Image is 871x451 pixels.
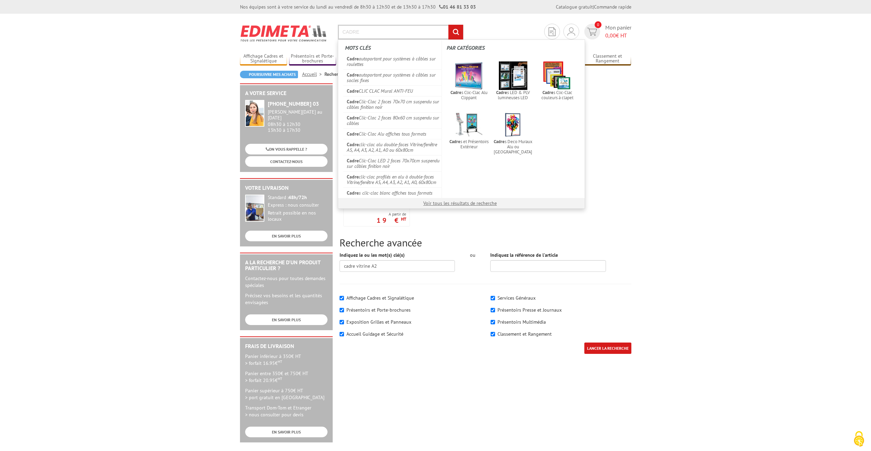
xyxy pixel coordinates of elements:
span: > nous consulter pour devis [245,412,303,418]
input: Exposition Grilles et Panneaux [340,320,344,324]
strong: 01 46 81 33 03 [439,4,476,10]
span: > forfait 16.95€ [245,360,282,366]
a: Cadreautoportant pour systèmes à câbles sur socles fixes [343,69,442,85]
label: Présentoirs Multimédia [497,319,546,325]
a: Cadres Clic-Clac Alu Clippant [447,59,491,103]
em: Cadre [347,141,359,148]
em: Cadre [347,174,359,180]
span: s et Présentoirs Extérieur [449,139,489,149]
input: rechercher [448,25,463,39]
a: EN SAVOIR PLUS [245,427,328,437]
label: Présentoirs et Porte-brochures [346,307,411,313]
a: ON VOUS RAPPELLE ? [245,144,328,154]
span: s Deco Muraux Alu ou [GEOGRAPHIC_DATA] [493,139,533,154]
span: > port gratuit en [GEOGRAPHIC_DATA] [245,394,324,401]
span: s Clic-Clac couleurs à clapet [537,90,577,100]
span: € HT [605,32,631,39]
a: Commande rapide [594,4,631,10]
label: Services Généraux [497,295,536,301]
a: devis rapide 0 Mon panier 0,00€ HT [583,24,631,39]
a: Voir tous les résultats de recherche [423,200,497,206]
img: devis rapide [549,27,555,36]
a: Cadreautoportant pour systèmes à câbles sur roulettes [343,54,442,69]
div: Retrait possible en nos locaux [268,210,328,222]
div: [PERSON_NAME][DATE] au [DATE] [268,109,328,121]
p: Contactez-nous pour toutes demandes spéciales [245,275,328,289]
span: Mon panier [605,24,631,39]
img: vignette-presentoirs-plv-exterieur.jpg [455,111,483,139]
label: Affichage Cadres et Signalétique [346,295,414,301]
em: Cadre [347,88,359,94]
img: widget-service.jpg [245,100,264,127]
h2: A la recherche d'un produit particulier ? [245,259,328,271]
h2: A votre service [245,90,328,96]
a: Cadres LED & PLV lumineuses LED [491,59,535,103]
label: Par catégories [447,41,579,55]
a: Cadres Deco Muraux Alu ou [GEOGRAPHIC_DATA] [491,108,535,157]
input: Accueil Guidage et Sécurité [340,332,344,336]
span: s Clic-Clac Alu Clippant [449,90,489,100]
input: Services Généraux [491,296,495,300]
span: 0,00 [605,32,616,39]
a: Cadreclic-clac alu double-faces Vitrine/fenêtre A5, A4, A3, A2, A1, A0 ou 60x80cm [343,139,442,155]
a: CadreClic-Clac 2 faces 80x60 cm suspendu sur câbles [343,112,442,128]
h2: Recherche avancée [340,237,631,248]
span: s LED & PLV lumineuses LED [493,90,533,100]
li: Recherche avancée [324,71,364,78]
strong: 48h/72h [288,194,307,200]
sup: HT [278,359,282,364]
p: Panier entre 350€ et 750€ HT [245,370,328,384]
input: Rechercher un produit ou une référence... [338,25,463,39]
img: affichage-lumineux.jpg [499,61,527,90]
a: Cadres et Présentoirs Extérieur [447,108,491,152]
input: Affichage Cadres et Signalétique [340,296,344,300]
em: Cadre [542,90,553,95]
p: Transport Dom-Tom et Etranger [245,404,328,418]
span: Mots clés [345,44,371,51]
a: Présentoirs et Porte-brochures [289,53,336,65]
em: Cadre [347,131,359,137]
span: A partir de [377,211,406,217]
img: Edimeta [240,21,328,46]
a: CadreClic-Clac Alu affiches tous formats [343,128,442,139]
div: Rechercher un produit ou une référence... [338,39,585,209]
a: Accueil [302,71,324,77]
em: Cadre [496,90,507,95]
a: CadreCLIC CLAC Mural ANTI-FEU [343,85,442,96]
a: EN SAVOIR PLUS [245,314,328,325]
img: devis rapide [568,27,575,36]
em: Cadre [449,139,460,144]
a: Cadres clic-clac blanc affiches tous formats [343,187,442,198]
em: Cadre [347,99,359,105]
div: ou [465,252,480,258]
label: Accueil Guidage et Sécurité [346,331,403,337]
a: CadreClic-Clac 2 faces 70x70 cm suspendu sur câbles finition noir [343,96,442,112]
img: cadro-clic.jpg [455,61,483,90]
em: Cadre [347,190,359,196]
input: LANCER LA RECHERCHE [584,343,631,354]
img: devis rapide [587,28,597,36]
span: > forfait 20.95€ [245,377,282,383]
img: cadres_deco_bleu_21835bu.jpg [499,111,527,139]
a: Cadreclic-clac profilés en alu à double-faces Vitrine/fenêtre A5, A4, A3, A2, A1, A0, 60x80cm [343,171,442,187]
div: | [556,3,631,10]
span: 0 [595,21,601,28]
div: Standard : [268,195,328,201]
input: Classement et Rangement [491,332,495,336]
sup: HT [278,376,282,381]
div: Nos équipes sont à votre service du lundi au vendredi de 8h30 à 12h30 et de 13h30 à 17h30 [240,3,476,10]
strong: [PHONE_NUMBER] 03 [268,100,319,107]
a: Catalogue gratuit [556,4,593,10]
a: EN SAVOIR PLUS [245,231,328,241]
a: CONTACTEZ-NOUS [245,156,328,167]
a: Affichage Cadres et Signalétique [240,53,287,65]
p: Panier inférieur à 350€ HT [245,353,328,367]
p: 19 € [377,218,406,222]
p: Panier supérieur à 750€ HT [245,387,328,401]
em: Cadre [347,56,359,62]
em: Cadre [494,139,505,144]
a: Poursuivre mes achats [240,71,298,78]
em: Cadre [347,158,359,164]
em: Cadre [347,72,359,78]
label: Exposition Grilles et Panneaux [346,319,411,325]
